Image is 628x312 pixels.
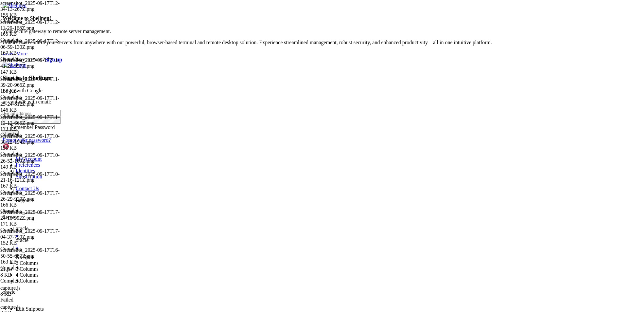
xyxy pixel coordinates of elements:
span: screenshot_2025-09-17T17-26-29-920Z.png [0,190,60,202]
div: Complete [0,37,62,43]
div: Failed [0,297,62,303]
span: screenshot_2025-09-17T11-39-20-966Z.png [0,76,60,88]
div: 155 KB [0,145,62,151]
div: 165 KB [0,31,62,37]
span: screenshot_2025-09-17T17-24-11-902Z.png [0,209,62,227]
span: screenshot_2025-09-17T17-04-37-790Z.png [0,228,60,240]
div: Complete [0,113,62,119]
div: Complete [0,170,62,176]
div: Complete [0,265,62,271]
span: screenshot_2025-09-17T10-30-22-194Z.png [0,133,62,151]
span: capture.js [0,285,62,297]
span: screenshot_2025-09-17T16-50-55-657Z.png [0,247,60,259]
span: screenshot_2025-09-17T11-41-26-957Z.png [0,57,60,69]
div: 146 KB [0,107,62,113]
div: 167 KB [0,50,62,56]
div: 8 KB [0,291,62,297]
div: 171 KB [0,221,62,227]
div: 166 KB [0,202,62,208]
div: Complete [0,151,62,157]
div: Complete [0,132,62,138]
span: screenshot_2025-09-17T11-41-26-957Z.png [0,57,62,75]
span: screenshot_2025-09-17T10-21-16-121Z.png [0,171,62,189]
div: Complete [0,227,62,233]
div: 163 KB [0,259,62,265]
span: screenshot_2025-09-17T17-24-11-902Z.png [0,209,60,221]
span: screenshot_2025-09-17T12-34-13-267Z.png [0,0,62,18]
span: screenshot_2025-09-17T12-11-29-168Z.png [0,19,62,37]
div: Complete [0,94,62,100]
span: screenshot_2025-09-17T12-11-29-168Z.png [0,19,60,31]
div: 147 KB [0,69,62,75]
span: screenshot_2025-09-17T10-26-52-169Z.png [0,152,60,164]
span: screenshot_2025-09-17T11-13-12-665Z.png [0,114,62,132]
span: screenshot_2025-09-17T12-34-13-267Z.png [0,0,60,12]
span: 21.js [0,266,62,278]
div: Complete [0,208,62,214]
span: screenshot_2025-09-17T16-50-55-657Z.png [0,247,62,265]
div: Complete [0,75,62,81]
span: screenshot_2025-09-17T10-21-16-121Z.png [0,171,60,183]
span: capture.js [0,304,21,310]
span: screenshot_2025-09-17T12-06-59-130Z.png [0,38,62,56]
div: Complete [0,246,62,252]
span: screenshot_2025-09-17T11-25-24-812Z.png [0,95,62,113]
span: screenshot_2025-09-17T11-39-20-966Z.png [0,76,62,94]
div: Complete [0,18,62,24]
div: 167 KB [0,183,62,189]
span: capture.js [0,285,21,291]
span: screenshot_2025-09-17T17-26-29-920Z.png [0,190,62,208]
div: 152 KB [0,240,62,246]
div: Complete [0,56,62,62]
div: 8 KB [0,272,62,278]
span: screenshot_2025-09-17T11-25-24-812Z.png [0,95,60,107]
span: screenshot_2025-09-17T17-04-37-790Z.png [0,228,62,246]
div: Complete [0,278,62,284]
span: screenshot_2025-09-17T12-06-59-130Z.png [0,38,60,50]
span: screenshot_2025-09-17T10-30-22-194Z.png [0,133,60,145]
div: 155 KB [0,12,62,18]
span: screenshot_2025-09-17T11-13-12-665Z.png [0,114,60,126]
div: Complete [0,189,62,195]
div: 173 KB [0,126,62,132]
div: 158 KB [0,88,62,94]
span: 21.js [0,266,10,272]
span: screenshot_2025-09-17T10-26-52-169Z.png [0,152,62,170]
div: 149 KB [0,164,62,170]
